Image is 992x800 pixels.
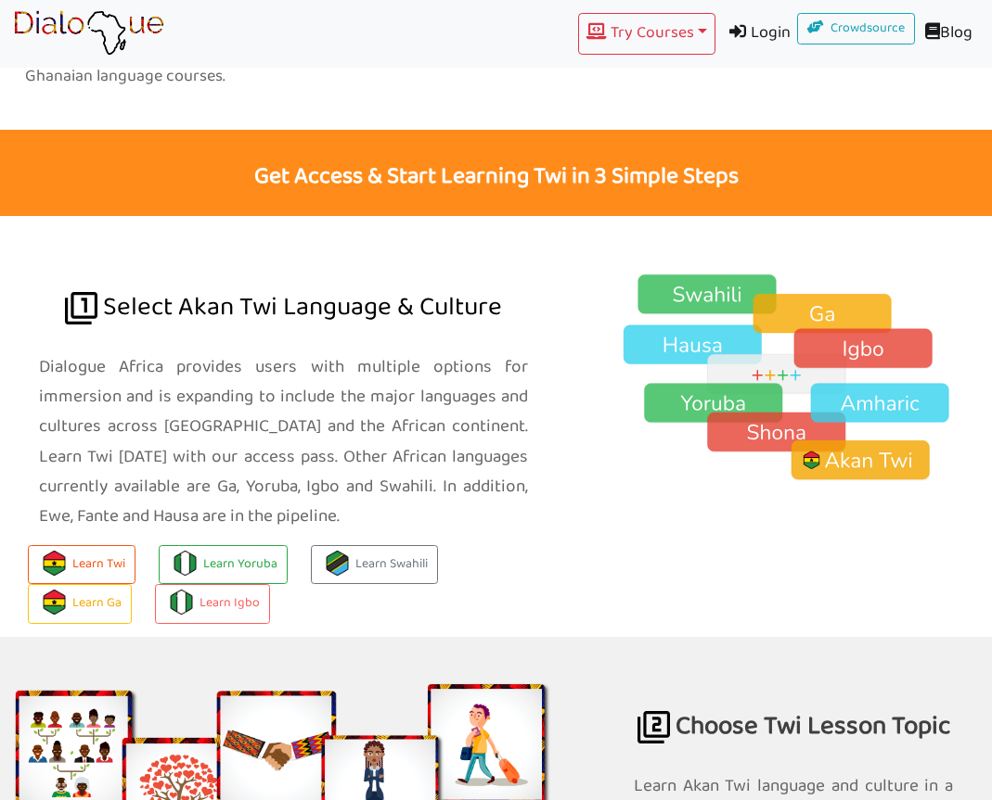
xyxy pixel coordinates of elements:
button: Learn Twi [28,545,135,585]
a: Learn Ga [28,584,132,624]
img: Twi language, Yoruba, Hausa, Fante, Igbo, Swahili, Amharic, Shona [595,273,992,482]
img: flag-ghana.106b55d9.png [42,590,67,615]
img: african language dialogue [65,292,97,324]
img: flag-nigeria.710e75b6.png [169,590,194,615]
img: flag-tanzania.fe228584.png [325,551,350,576]
h2: Choose Twi Lesson Topic [634,637,953,762]
button: Try Courses [578,13,715,55]
p: Dialogue Africa provides users with multiple options for immersion and is expanding to include th... [39,352,528,532]
a: Crowdsource [797,13,916,44]
a: Learn Igbo [155,584,270,624]
img: learn African language platform app [13,10,164,57]
a: Learn Yoruba [159,545,288,585]
a: Login [715,13,797,55]
img: flag-nigeria.710e75b6.png [173,551,198,576]
img: flag-ghana.106b55d9.png [42,551,67,576]
a: Learn Swahili [311,545,438,585]
img: africa language for business travel [638,711,670,743]
h2: Select Akan Twi Language & Culture [39,216,528,343]
a: Blog [915,13,979,55]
